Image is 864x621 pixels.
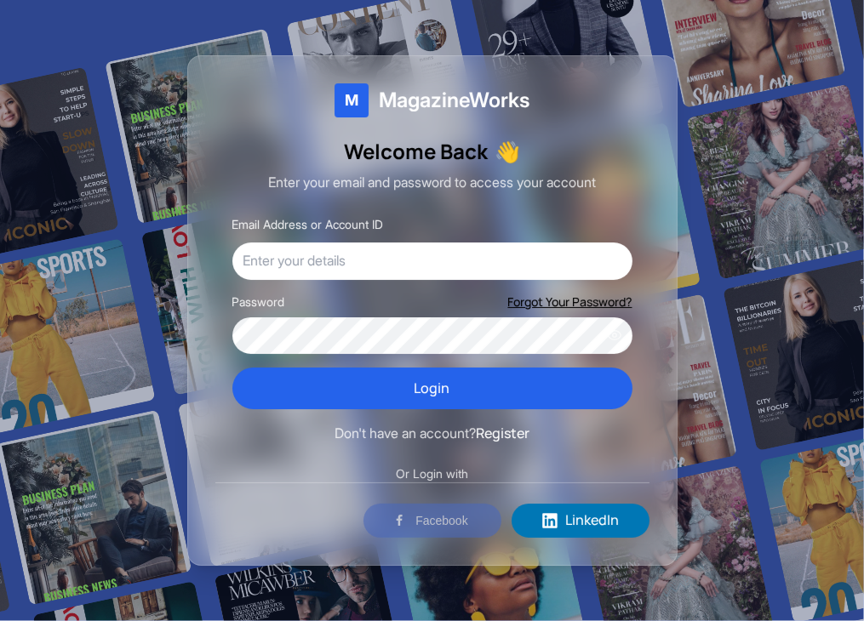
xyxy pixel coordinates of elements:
span: M [345,88,358,112]
span: Or Login with [386,465,478,482]
input: Enter your details [232,242,632,280]
button: Facebook [363,504,501,538]
button: Forgot Your Password? [508,293,632,310]
h1: Welcome Back [215,138,649,165]
label: Password [232,293,285,310]
span: LinkedIn [565,510,619,532]
span: MagazineWorks [379,87,529,114]
span: Don't have an account? [335,424,476,442]
button: Register [476,423,529,445]
label: Email Address or Account ID [232,218,384,232]
button: Login [232,367,632,410]
button: LinkedIn [512,504,649,538]
p: Enter your email and password to access your account [215,172,649,194]
button: Show password [607,328,622,343]
span: Waving hand [495,138,520,165]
